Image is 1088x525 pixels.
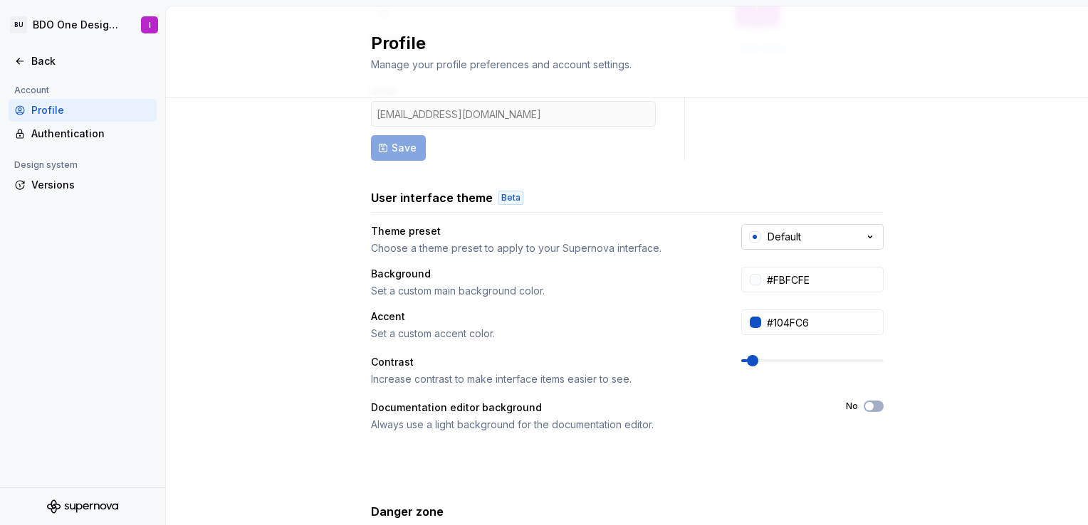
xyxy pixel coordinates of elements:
[371,32,867,55] h2: Profile
[47,499,118,514] svg: Supernova Logo
[371,309,716,324] div: Accent
[31,127,151,141] div: Authentication
[498,191,523,205] div: Beta
[768,230,801,244] div: Default
[371,284,716,298] div: Set a custom main background color.
[371,503,444,520] h3: Danger zone
[371,418,820,432] div: Always use a light background for the documentation editor.
[9,50,157,73] a: Back
[9,122,157,145] a: Authentication
[846,401,858,412] label: No
[371,401,820,415] div: Documentation editor background
[371,58,632,70] span: Manage your profile preferences and account settings.
[33,18,124,32] div: BDO One Design System
[371,327,716,341] div: Set a custom accent color.
[371,267,716,281] div: Background
[761,309,884,335] input: #104FC6
[31,178,151,192] div: Versions
[149,19,151,31] div: I
[371,224,716,238] div: Theme preset
[9,99,157,122] a: Profile
[9,174,157,196] a: Versions
[10,16,27,33] div: BU
[3,9,162,41] button: BUBDO One Design SystemI
[371,189,493,206] h3: User interface theme
[761,267,884,292] input: #FFFFFF
[31,103,151,117] div: Profile
[9,157,83,174] div: Design system
[31,54,151,68] div: Back
[741,224,884,250] button: Default
[371,355,716,369] div: Contrast
[9,82,55,99] div: Account
[371,241,716,255] div: Choose a theme preset to apply to your Supernova interface.
[371,372,716,386] div: Increase contrast to make interface items easier to see.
